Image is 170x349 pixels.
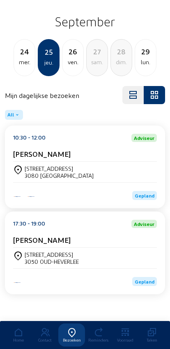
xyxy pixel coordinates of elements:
span: Adviseur [134,221,154,226]
h4: Mijn dagelijkse bezoeken [5,91,79,99]
div: Taken [138,337,165,342]
div: 25 [39,46,59,58]
div: mer. [14,57,35,67]
a: Reminders [85,323,112,347]
a: Voorraad [112,323,138,347]
a: Contact [32,323,58,347]
div: Home [5,337,32,342]
div: 28 [111,46,132,57]
div: Reminders [85,337,112,342]
span: Adviseur [134,135,154,140]
div: Contact [32,337,58,342]
div: dim. [111,57,132,67]
div: lun. [135,57,156,67]
div: 3080 [GEOGRAPHIC_DATA] [25,172,94,179]
img: Energy Protect Ramen & Deuren [27,195,35,198]
cam-card-title: [PERSON_NAME] [13,235,71,244]
div: 10:30 - 12:00 [13,134,46,142]
div: Voorraad [112,337,138,342]
a: Home [5,323,32,347]
div: 27 [87,46,108,57]
div: jeu. [39,58,59,67]
a: Taken [138,323,165,347]
div: 17:30 - 19:00 [13,220,45,228]
div: sam. [87,57,108,67]
div: 29 [135,46,156,57]
span: Gepland [135,279,154,284]
div: [STREET_ADDRESS] [25,165,94,172]
div: [STREET_ADDRESS] [25,251,79,258]
img: Iso Protect [13,282,21,284]
div: 3050 OUD-HEVERLEE [25,258,79,265]
div: Bezoeken [58,337,85,342]
span: All [7,112,14,118]
span: Gepland [135,193,154,198]
div: 24 [14,46,35,57]
div: 26 [62,46,83,57]
cam-card-title: [PERSON_NAME] [13,149,71,158]
h2: September [5,11,165,32]
img: Iso Protect [13,195,21,198]
a: Bezoeken [58,323,85,347]
div: ven. [62,57,83,67]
